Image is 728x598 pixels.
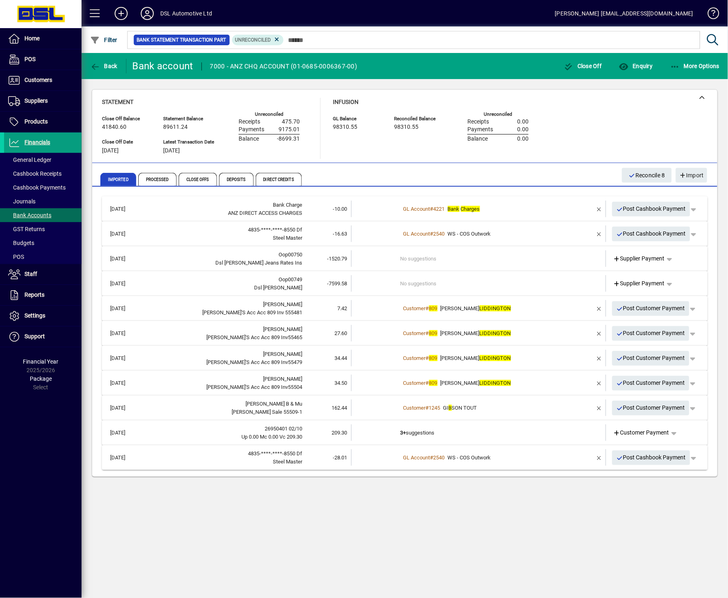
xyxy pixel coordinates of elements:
[616,401,686,415] span: Post Customer Payment
[401,430,406,436] b: 3+
[163,139,214,145] span: Latest Transaction Date
[163,116,214,121] span: Statement Balance
[517,136,529,142] span: 0.00
[144,309,302,317] div: Eric'S Acc Acc 809 Inv 555481
[403,455,430,461] span: GL Account
[137,36,226,44] span: Bank Statement Transaction Part
[670,63,720,69] span: More Options
[102,321,708,346] mat-expansion-panel-header: [DATE][PERSON_NAME][PERSON_NAME]'S Acc Acc 809 Inv5546527.60Customer#809[PERSON_NAME]LIDDINGTONPo...
[144,333,302,342] div: Eric'S Acc Acc 809 Inv55465
[144,375,302,383] div: Mr Ed Liddington
[440,355,511,361] span: [PERSON_NAME]
[333,116,382,121] span: GL Balance
[4,208,82,222] a: Bank Accounts
[333,206,347,212] span: -10.00
[401,424,558,441] td: suggestions
[4,49,82,70] a: POS
[429,380,438,386] em: 809
[429,305,438,311] em: 809
[232,35,284,45] mat-chip: Reconciliation Status: Unreconciled
[426,330,429,336] span: #
[144,458,302,466] div: Steel Master
[24,35,40,42] span: Home
[256,173,302,186] span: Direct Credits
[239,119,260,125] span: Receipts
[24,312,45,319] span: Settings
[401,453,448,462] a: GL Account#2540
[144,209,302,217] div: ANZ DIRECT ACCESS CHARGES
[429,330,438,336] em: 809
[610,276,668,291] a: Supplier Payment
[106,275,144,292] td: [DATE]
[440,380,511,386] span: [PERSON_NAME]
[426,405,429,411] span: #
[679,169,704,182] span: Import
[24,77,52,83] span: Customers
[30,375,52,382] span: Package
[613,428,670,437] span: Customer Payment
[612,301,690,316] button: Post Customer Payment
[480,305,511,311] em: LIDDINGTON
[403,405,426,411] span: Customer
[4,327,82,347] a: Support
[102,346,708,371] mat-expansion-panel-header: [DATE][PERSON_NAME][PERSON_NAME]'S Acc Acc 809 Inv5547934.44Customer#809[PERSON_NAME]LIDDINGTONPo...
[564,63,602,69] span: Close Off
[4,70,82,90] a: Customers
[102,371,708,395] mat-expansion-panel-header: [DATE][PERSON_NAME][PERSON_NAME]'S Acc Acc 809 Inv5550434.50Customer#809[PERSON_NAME]LIDDINGTONPo...
[517,119,529,125] span: 0.00
[106,449,144,466] td: [DATE]
[480,330,511,336] em: LIDDINGTON
[8,184,66,191] span: Cashbook Payments
[613,254,665,263] span: Supplier Payment
[239,126,264,133] span: Payments
[102,445,708,470] mat-expansion-panel-header: [DATE]4835-****-****-8550 DfSteel Master-28.01GL Account#2540WS - COS OutworkPost Cashbook Payment
[102,196,708,221] mat-expansion-panel-header: [DATE]Bank ChargeANZ DIRECT ACCESS CHARGES-10.00GL Account#4221Bank ChargesPost Cashbook Payment
[612,351,690,366] button: Post Customer Payment
[134,6,160,21] button: Profile
[613,279,665,288] span: Supplier Payment
[403,380,426,386] span: Customer
[4,29,82,49] a: Home
[102,420,708,445] mat-expansion-panel-header: [DATE]26950401 02/10Up 0.00 Mc 0.00 Vc 209.30209.303+suggestionsCustomer Payment
[144,276,302,284] div: Oop00749
[616,202,686,216] span: Post Cashbook Payment
[90,63,117,69] span: Back
[448,231,491,237] span: WS - COS Outwork
[394,124,418,130] span: 98310.55
[334,355,347,361] span: 34.44
[102,221,708,246] mat-expansion-panel-header: [DATE]4835-****-****-8550 DfSteel Master-16.63GL Account#2540WS - COS OutworkPost Cashbook Payment
[403,330,426,336] span: Customer
[612,376,690,391] button: Post Customer Payment
[334,330,347,336] span: 27.60
[401,329,440,338] a: Customer#809
[106,225,144,242] td: [DATE]
[4,306,82,326] a: Settings
[403,305,426,311] span: Customer
[102,395,708,420] mat-expansion-panel-header: [DATE][PERSON_NAME] B & Mu[PERSON_NAME] Sale 55509-1162.44Customer#1245GIBSON TOUTPost Customer P...
[106,325,144,342] td: [DATE]
[616,227,686,241] span: Post Cashbook Payment
[163,124,188,130] span: 89611.24
[327,280,347,287] span: -7599.58
[401,404,443,412] a: Customer#1245
[144,400,302,408] div: Gordon B & Mu
[144,325,302,333] div: Mr Ed Liddington
[138,173,177,186] span: Processed
[394,116,443,121] span: Reconciled Balance
[430,455,434,461] span: #
[429,405,440,411] span: 1245
[616,376,686,390] span: Post Customer Payment
[4,250,82,264] a: POS
[144,259,302,267] div: Dsl Sandy Jeans Rates Ins
[144,358,302,366] div: Eric'S Acc Acc 809 Inv55479
[102,246,708,271] mat-expansion-panel-header: [DATE]Oop00750Dsl [PERSON_NAME] Jeans Rates Ins-1520.79No suggestionsSupplier Payment
[461,206,480,212] em: Charges
[4,181,82,194] a: Cashbook Payments
[612,326,690,341] button: Post Customer Payment
[401,379,440,387] a: Customer#809
[593,302,606,315] button: Remove
[403,231,430,237] span: GL Account
[144,300,302,309] div: Mr Ed Liddington
[701,2,718,28] a: Knowledge Base
[430,206,434,212] span: #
